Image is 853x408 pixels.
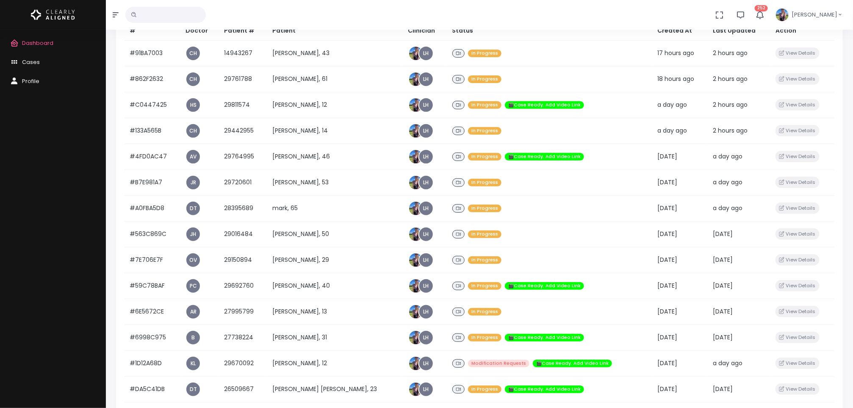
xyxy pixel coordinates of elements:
[125,118,180,144] td: #133A565B
[505,101,584,109] span: 🎬Case Ready. Add Video Link
[468,153,501,161] span: In Progress
[125,221,180,247] td: #563C869C
[657,385,677,393] span: [DATE]
[792,11,837,19] span: [PERSON_NAME]
[125,40,180,66] td: #91BA7003
[713,333,733,341] span: [DATE]
[267,247,403,273] td: [PERSON_NAME], 29
[125,299,180,325] td: #6E5672CE
[125,169,180,195] td: #B7E981A7
[186,305,200,319] a: AR
[775,254,819,266] button: View Details
[419,98,433,112] span: LH
[657,75,694,83] span: 18 hours ago
[219,40,268,66] td: 14943267
[419,305,433,319] a: LH
[533,360,612,368] span: 🎬Case Ready. Add Video Link
[775,7,790,22] img: Header Avatar
[219,169,268,195] td: 29720601
[186,124,200,138] a: CH
[186,72,200,86] a: CH
[186,383,200,396] span: DT
[419,124,433,138] a: LH
[419,47,433,60] span: LH
[657,49,694,57] span: 17 hours ago
[775,332,819,343] button: View Details
[186,98,200,112] span: HS
[125,21,180,41] th: #
[267,299,403,325] td: [PERSON_NAME], 13
[419,72,433,86] a: LH
[713,281,733,290] span: [DATE]
[125,376,180,402] td: #DA5C41DB
[755,5,768,11] span: 252
[419,383,433,396] a: LH
[267,195,403,221] td: mark, 65
[419,176,433,189] span: LH
[775,177,819,188] button: View Details
[419,150,433,164] a: LH
[22,39,53,47] span: Dashboard
[267,376,403,402] td: [PERSON_NAME] [PERSON_NAME], 23
[713,359,742,367] span: a day ago
[403,21,447,41] th: Clinician
[713,230,733,238] span: [DATE]
[775,358,819,369] button: View Details
[219,273,268,299] td: 29692760
[267,273,403,299] td: [PERSON_NAME], 40
[468,334,501,342] span: In Progress
[468,230,501,239] span: In Progress
[267,66,403,92] td: [PERSON_NAME], 61
[419,357,433,370] a: LH
[419,279,433,293] span: LH
[447,21,653,41] th: Status
[219,376,268,402] td: 26509667
[186,228,200,241] span: JH
[186,357,200,370] a: KL
[219,221,268,247] td: 29016484
[186,176,200,189] a: JR
[468,256,501,264] span: In Progress
[125,273,180,299] td: #59C78BAF
[186,202,200,215] a: DT
[468,386,501,394] span: In Progress
[713,126,748,135] span: 2 hours ago
[468,308,501,316] span: In Progress
[267,144,403,169] td: [PERSON_NAME], 46
[267,221,403,247] td: [PERSON_NAME], 50
[652,21,708,41] th: Created At
[713,152,742,161] span: a day ago
[775,73,819,85] button: View Details
[186,279,200,293] a: PC
[657,255,677,264] span: [DATE]
[219,299,268,325] td: 27995799
[468,360,529,368] span: Modification Requests
[468,75,501,83] span: In Progress
[468,127,501,135] span: In Progress
[468,101,501,109] span: In Progress
[708,21,770,41] th: Last Updated
[505,153,584,161] span: 🎬Case Ready. Add Video Link
[267,40,403,66] td: [PERSON_NAME], 43
[219,92,268,118] td: 29811574
[267,350,403,376] td: [PERSON_NAME], 12
[419,331,433,344] a: LH
[125,195,180,221] td: #A0FBA5D8
[31,6,75,24] img: Logo Horizontal
[657,333,677,341] span: [DATE]
[186,47,200,60] a: CH
[419,253,433,267] span: LH
[657,307,677,316] span: [DATE]
[125,144,180,169] td: #4FD0AC47
[657,281,677,290] span: [DATE]
[419,228,433,241] a: LH
[22,58,40,66] span: Cases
